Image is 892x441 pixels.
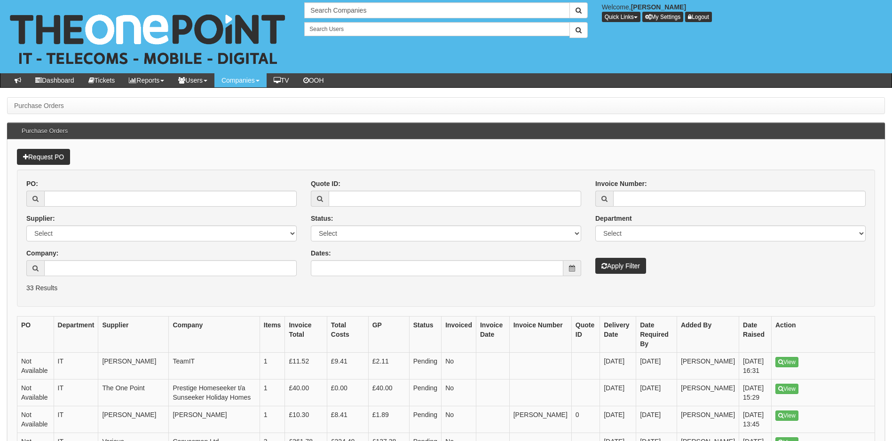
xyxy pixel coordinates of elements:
[17,353,54,379] td: Not Available
[260,379,285,406] td: 1
[600,353,636,379] td: [DATE]
[739,317,772,353] th: Date Raised
[677,379,739,406] td: [PERSON_NAME]
[304,2,569,18] input: Search Companies
[28,73,81,87] a: Dashboard
[442,317,476,353] th: Invoiced
[122,73,171,87] a: Reports
[772,317,875,353] th: Action
[775,384,798,394] a: View
[304,22,569,36] input: Search Users
[739,353,772,379] td: [DATE] 16:31
[169,406,260,433] td: [PERSON_NAME]
[17,317,54,353] th: PO
[14,101,64,110] li: Purchase Orders
[631,3,686,11] b: [PERSON_NAME]
[595,214,632,223] label: Department
[17,379,54,406] td: Not Available
[17,149,70,165] a: Request PO
[600,317,636,353] th: Delivery Date
[285,317,327,353] th: Invoice Total
[171,73,214,87] a: Users
[442,406,476,433] td: No
[26,214,55,223] label: Supplier:
[26,179,38,188] label: PO:
[169,379,260,406] td: Prestige Homeseeker t/a Sunseeker Holiday Homes
[26,283,866,293] p: 33 Results
[602,12,640,22] button: Quick Links
[600,379,636,406] td: [DATE]
[54,353,98,379] td: IT
[311,214,333,223] label: Status:
[260,353,285,379] td: 1
[409,379,441,406] td: Pending
[636,317,677,353] th: Date Required By
[98,406,169,433] td: [PERSON_NAME]
[296,73,331,87] a: OOH
[642,12,684,22] a: My Settings
[327,317,368,353] th: Total Costs
[685,12,712,22] a: Logout
[26,248,58,258] label: Company:
[54,406,98,433] td: IT
[677,353,739,379] td: [PERSON_NAME]
[571,317,600,353] th: Quote ID
[260,317,285,353] th: Items
[169,317,260,353] th: Company
[600,406,636,433] td: [DATE]
[368,379,409,406] td: £40.00
[636,406,677,433] td: [DATE]
[442,353,476,379] td: No
[636,353,677,379] td: [DATE]
[368,353,409,379] td: £2.11
[285,406,327,433] td: £10.30
[285,353,327,379] td: £11.52
[677,406,739,433] td: [PERSON_NAME]
[636,379,677,406] td: [DATE]
[81,73,122,87] a: Tickets
[409,353,441,379] td: Pending
[327,353,368,379] td: £9.41
[509,317,571,353] th: Invoice Number
[327,406,368,433] td: £8.41
[214,73,267,87] a: Companies
[327,379,368,406] td: £0.00
[285,379,327,406] td: £40.00
[595,258,646,274] button: Apply Filter
[739,406,772,433] td: [DATE] 13:45
[442,379,476,406] td: No
[571,406,600,433] td: 0
[98,379,169,406] td: The One Point
[775,357,798,367] a: View
[17,406,54,433] td: Not Available
[368,406,409,433] td: £1.89
[509,406,571,433] td: [PERSON_NAME]
[775,410,798,421] a: View
[595,179,647,188] label: Invoice Number:
[169,353,260,379] td: TeamIT
[409,317,441,353] th: Status
[595,2,892,22] div: Welcome,
[311,248,331,258] label: Dates:
[677,317,739,353] th: Added By
[311,179,340,188] label: Quote ID:
[54,379,98,406] td: IT
[260,406,285,433] td: 1
[739,379,772,406] td: [DATE] 15:29
[17,123,72,139] h3: Purchase Orders
[98,353,169,379] td: [PERSON_NAME]
[476,317,509,353] th: Invoice Date
[98,317,169,353] th: Supplier
[409,406,441,433] td: Pending
[368,317,409,353] th: GP
[54,317,98,353] th: Department
[267,73,296,87] a: TV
